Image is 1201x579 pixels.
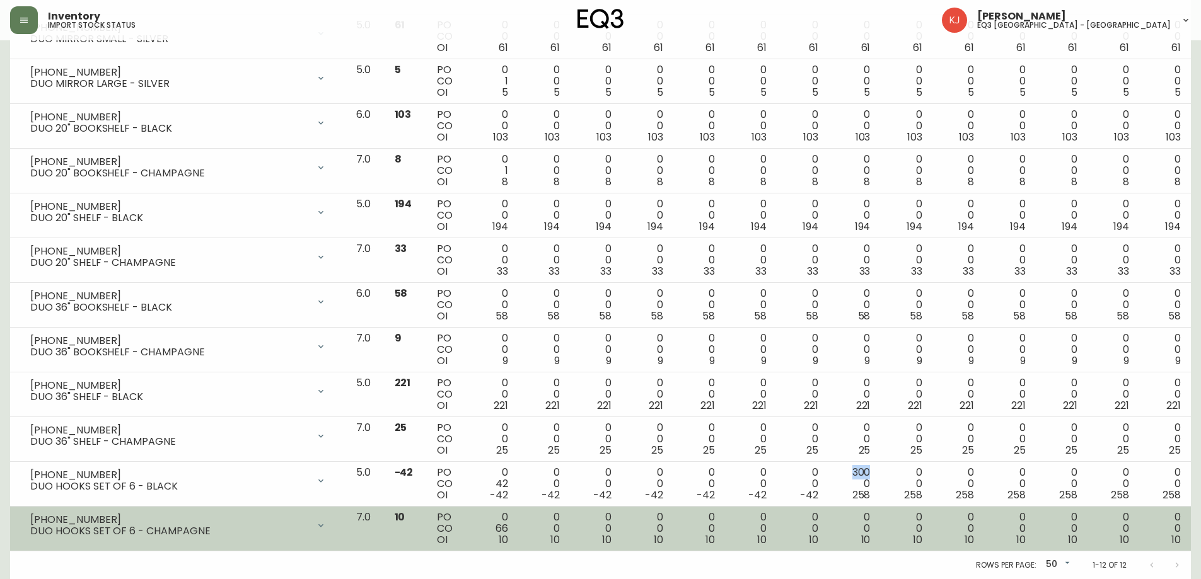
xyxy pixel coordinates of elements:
[30,514,308,525] div: [PHONE_NUMBER]
[1149,198,1181,232] div: 0 0
[1046,64,1077,98] div: 0 0
[787,109,818,143] div: 0 0
[528,377,560,411] div: 0 0
[916,85,922,100] span: 5
[1046,198,1077,232] div: 0 0
[437,219,448,234] span: OI
[859,264,871,278] span: 33
[20,467,336,495] div: [PHONE_NUMBER]DUO HOOKS SET OF 6 - BLACK
[48,11,100,21] span: Inventory
[30,212,308,224] div: DUO 20" SHELF - BLACK
[1041,554,1072,575] div: 50
[554,85,560,100] span: 5
[477,64,508,98] div: 0 1
[528,109,560,143] div: 0 0
[528,154,560,188] div: 0 0
[1149,377,1181,411] div: 0 0
[942,8,967,33] img: 24a625d34e264d2520941288c4a55f8e
[994,333,1026,367] div: 0 0
[20,422,336,450] div: [PHONE_NUMBER]DUO 36" SHELF - CHAMPAGNE
[437,20,456,54] div: PO CO
[994,64,1026,98] div: 0 0
[30,123,308,134] div: DUO 20" BOOKSHELF - BLACK
[813,353,818,368] span: 9
[1149,154,1181,188] div: 0 0
[493,130,508,144] span: 103
[754,309,767,323] span: 58
[1149,333,1181,367] div: 0 0
[20,377,336,405] div: [PHONE_NUMBER]DUO 36" SHELF - BLACK
[1016,40,1026,55] span: 61
[807,264,818,278] span: 33
[346,238,384,283] td: 7.0
[959,130,974,144] span: 103
[30,33,308,45] div: DUO MIRROR SMALL - SILVER
[838,64,870,98] div: 0 0
[890,243,922,277] div: 0 0
[735,154,767,188] div: 0 0
[1019,85,1026,100] span: 5
[548,264,560,278] span: 33
[787,377,818,411] div: 0 0
[1072,353,1077,368] span: 9
[890,288,922,322] div: 0 0
[907,130,922,144] span: 103
[890,64,922,98] div: 0 0
[735,243,767,277] div: 0 0
[502,175,508,189] span: 8
[477,333,508,367] div: 0 0
[704,264,715,278] span: 33
[554,353,560,368] span: 9
[683,243,715,277] div: 0 0
[437,398,448,413] span: OI
[760,85,767,100] span: 5
[580,243,612,277] div: 0 0
[30,156,308,168] div: [PHONE_NUMBER]
[632,243,663,277] div: 0 0
[395,286,408,301] span: 58
[346,59,384,104] td: 5.0
[861,40,871,55] span: 61
[30,246,308,257] div: [PHONE_NUMBER]
[1062,219,1077,234] span: 194
[602,40,612,55] span: 61
[864,353,870,368] span: 9
[605,85,612,100] span: 5
[20,243,336,271] div: [PHONE_NUMBER]DUO 20" SHELF - CHAMPAGNE
[528,288,560,322] div: 0 0
[1175,85,1181,100] span: 5
[477,243,508,277] div: 0 0
[606,353,612,368] span: 9
[580,64,612,98] div: 0 0
[943,243,974,277] div: 0 0
[346,149,384,193] td: 7.0
[20,288,336,316] div: [PHONE_NUMBER]DUO 36" BOOKSHELF - BLACK
[858,309,871,323] span: 58
[1046,154,1077,188] div: 0 0
[30,201,308,212] div: [PHONE_NUMBER]
[838,154,870,188] div: 0 0
[735,109,767,143] div: 0 0
[1013,309,1026,323] span: 58
[632,64,663,98] div: 0 0
[1123,353,1129,368] span: 9
[1114,130,1129,144] span: 103
[709,85,715,100] span: 5
[437,154,456,188] div: PO CO
[652,264,663,278] span: 33
[812,85,818,100] span: 5
[528,198,560,232] div: 0 0
[755,264,767,278] span: 33
[994,243,1026,277] div: 0 0
[1149,64,1181,98] div: 0 0
[838,243,870,277] div: 0 0
[1098,64,1129,98] div: 0 0
[580,333,612,367] div: 0 0
[346,372,384,417] td: 5.0
[30,481,308,492] div: DUO HOOKS SET OF 6 - BLACK
[30,425,308,436] div: [PHONE_NUMBER]
[554,175,560,189] span: 8
[528,333,560,367] div: 0 0
[437,377,456,411] div: PO CO
[994,288,1026,322] div: 0 0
